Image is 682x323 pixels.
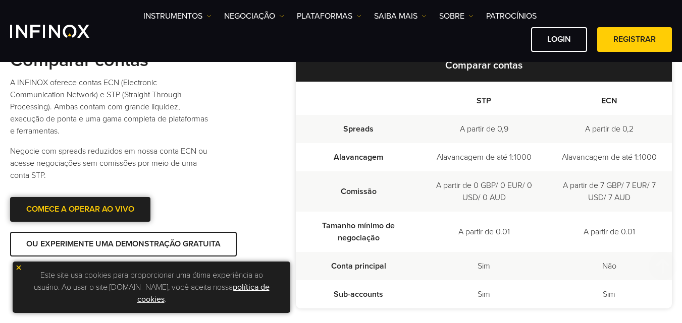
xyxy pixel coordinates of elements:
[445,59,522,72] strong: Comparar contas
[296,143,421,171] td: Alavancagem
[296,212,421,252] td: Tamanho mínimo de negociação
[422,115,547,143] td: A partir de 0,9
[10,145,212,181] p: Negocie com spreads reduzidos em nossa conta ECN ou acesse negociações sem comissões por meio de ...
[547,252,672,280] td: Não
[422,171,547,212] td: A partir de 0 GBP/ 0 EUR/ 0 USD/ 0 AUD
[422,280,547,308] td: Sim
[547,143,672,171] td: Alavancagem de até 1:1000
[486,10,537,22] a: Patrocínios
[547,115,672,143] td: A partir de 0,2
[422,212,547,252] td: A partir de 0.01
[10,25,113,38] a: INFINOX Logo
[597,27,672,52] a: Registrar
[18,267,285,308] p: Este site usa cookies para proporcionar uma ótima experiência ao usuário. Ao usar o site [DOMAIN_...
[297,10,361,22] a: PLATAFORMAS
[547,212,672,252] td: A partir de 0.01
[10,77,212,137] p: A INFINOX oferece contas ECN (Electronic Communication Network) e STP (Straight Through Processin...
[547,171,672,212] td: A partir de 7 GBP/ 7 EUR/ 7 USD/ 7 AUD
[422,82,547,115] th: STP
[10,197,150,222] a: COMECE A OPERAR AO VIVO
[296,115,421,143] td: Spreads
[224,10,284,22] a: NEGOCIAÇÃO
[143,10,212,22] a: Instrumentos
[547,280,672,308] td: Sim
[15,264,22,271] img: yellow close icon
[296,171,421,212] td: Comissão
[422,252,547,280] td: Sim
[374,10,427,22] a: Saiba mais
[296,280,421,308] td: Sub-accounts
[531,27,587,52] a: Login
[439,10,474,22] a: SOBRE
[10,232,237,256] a: OU EXPERIMENTE UMA DEMONSTRAÇÃO GRATUITA
[547,82,672,115] th: ECN
[296,252,421,280] td: Conta principal
[422,143,547,171] td: Alavancagem de até 1:1000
